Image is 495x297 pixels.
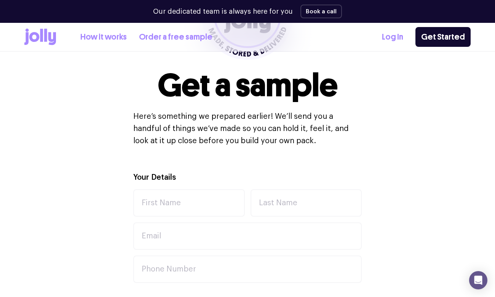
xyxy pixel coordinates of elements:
[153,6,293,17] p: Our dedicated team is always here for you
[469,271,487,289] div: Open Intercom Messenger
[300,5,342,18] button: Book a call
[133,172,176,183] label: Your Details
[133,110,362,147] p: Here’s something we prepared earlier! We’ll send you a handful of things we’ve made so you can ho...
[415,27,471,47] a: Get Started
[139,31,212,43] a: Order a free sample
[158,69,338,101] h1: Get a sample
[80,31,127,43] a: How it works
[382,31,403,43] a: Log In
